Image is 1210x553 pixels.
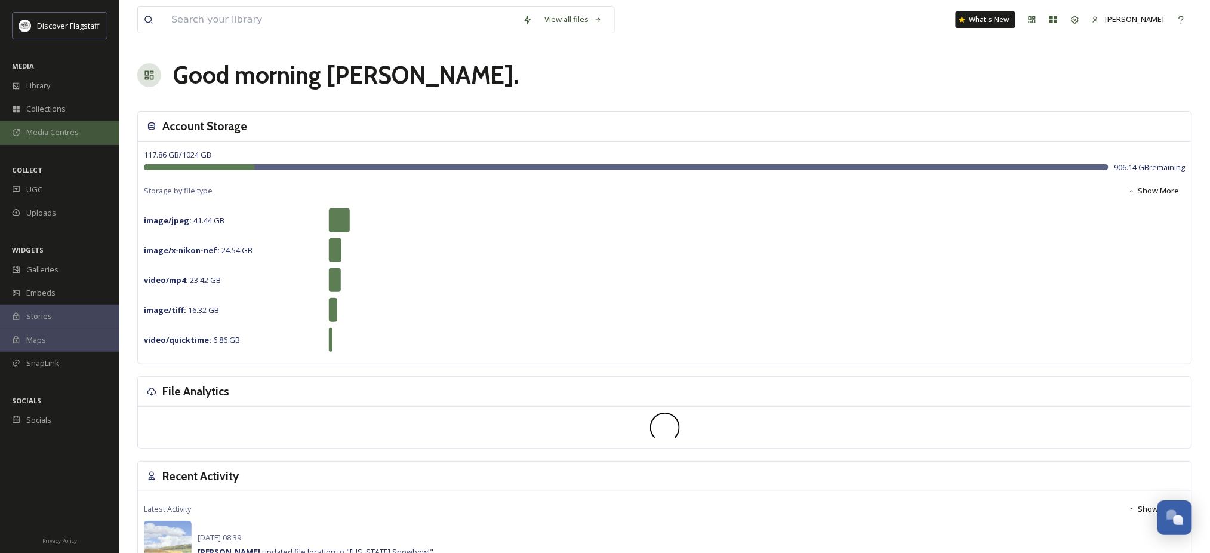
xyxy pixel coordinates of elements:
[1106,14,1165,24] span: [PERSON_NAME]
[26,127,79,138] span: Media Centres
[144,149,211,160] span: 117.86 GB / 1024 GB
[1114,162,1186,173] span: 906.14 GB remaining
[173,57,519,93] h1: Good morning [PERSON_NAME] .
[42,537,77,545] span: Privacy Policy
[12,165,42,174] span: COLLECT
[162,383,229,400] h3: File Analytics
[12,396,41,405] span: SOCIALS
[144,275,221,285] span: 23.42 GB
[165,7,517,33] input: Search your library
[144,215,192,226] strong: image/jpeg :
[144,305,186,315] strong: image/tiff :
[12,245,44,254] span: WIDGETS
[26,287,56,299] span: Embeds
[1157,500,1192,535] button: Open Chat
[26,80,50,91] span: Library
[144,503,191,515] span: Latest Activity
[1086,8,1171,31] a: [PERSON_NAME]
[144,334,240,345] span: 6.86 GB
[144,215,224,226] span: 41.44 GB
[538,8,608,31] a: View all files
[144,275,188,285] strong: video/mp4 :
[26,103,66,115] span: Collections
[1122,497,1186,521] button: Show More
[19,20,31,32] img: Untitled%20design%20(1).png
[1122,179,1186,202] button: Show More
[26,334,46,346] span: Maps
[162,468,239,485] h3: Recent Activity
[26,358,59,369] span: SnapLink
[162,118,247,135] h3: Account Storage
[144,305,219,315] span: 16.32 GB
[144,245,253,256] span: 24.54 GB
[26,414,51,426] span: Socials
[26,311,52,322] span: Stories
[26,207,56,219] span: Uploads
[26,184,42,195] span: UGC
[37,20,100,31] span: Discover Flagstaff
[144,245,220,256] strong: image/x-nikon-nef :
[144,334,211,345] strong: video/quicktime :
[42,533,77,547] a: Privacy Policy
[144,185,213,196] span: Storage by file type
[956,11,1015,28] a: What's New
[26,264,59,275] span: Galleries
[198,532,241,543] span: [DATE] 08:39
[12,62,34,70] span: MEDIA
